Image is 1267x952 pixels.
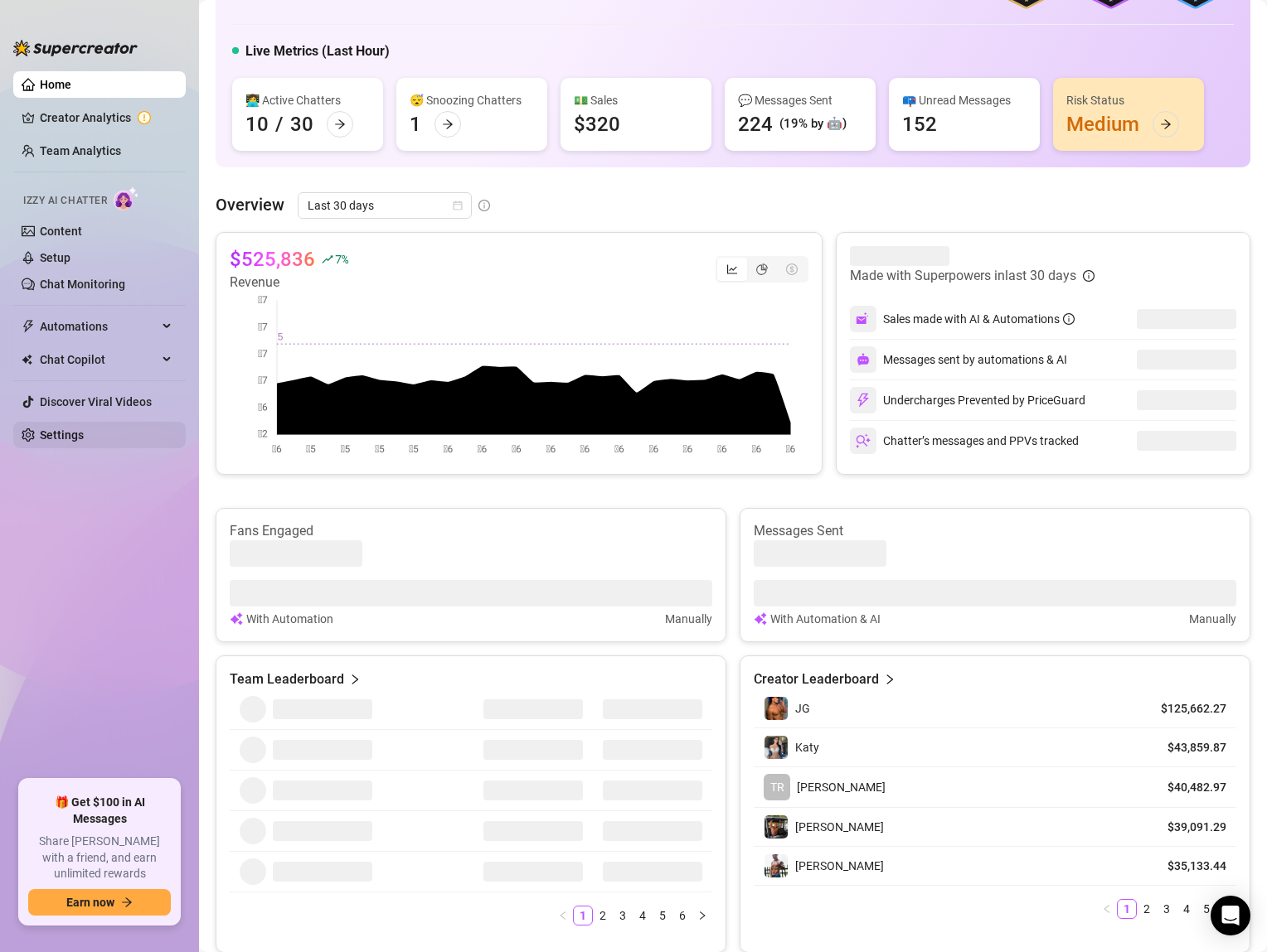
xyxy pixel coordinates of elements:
[1097,899,1117,919] li: Previous Page
[856,393,871,408] img: svg%3e
[22,354,32,365] img: Chat Copilot
[558,911,568,921] span: left
[756,263,768,275] span: pie-chart
[40,278,125,291] a: Chat Monitoring
[1158,900,1176,918] a: 3
[40,313,158,340] span: Automations
[290,111,313,138] div: 30
[334,118,346,130] span: arrow-right
[40,78,71,91] a: Home
[574,906,592,925] a: 1
[770,778,784,796] span: TR
[245,111,269,138] div: 10
[453,201,463,210] span: calendar
[1151,700,1226,717] article: $125,662.27
[308,193,462,218] span: Last 30 days
[410,91,534,109] div: 😴 Snoozing Chatters
[1118,900,1136,918] a: 1
[613,906,633,925] li: 3
[1066,91,1191,109] div: Risk Status
[573,906,593,925] li: 1
[614,906,632,925] a: 3
[1160,118,1172,130] span: arrow-right
[754,669,879,689] article: Creator Leaderboard
[884,669,896,689] span: right
[1189,610,1236,628] article: Manually
[765,736,788,759] img: Katy
[1151,858,1226,874] article: $35,133.44
[850,387,1085,413] div: Undercharges Prevented by PriceGuard
[692,906,712,925] li: Next Page
[1137,899,1157,919] li: 2
[902,91,1027,109] div: 📪 Unread Messages
[1102,904,1112,914] span: left
[856,433,871,448] img: svg%3e
[13,40,138,56] img: logo-BBDzfeDw.svg
[1083,270,1095,282] span: info-circle
[795,741,819,754] span: Katy
[40,225,82,238] a: Content
[633,906,653,925] li: 4
[754,522,1236,540] article: Messages Sent
[883,310,1075,328] div: Sales made with AI & Automations
[574,91,698,109] div: 💵 Sales
[738,91,862,109] div: 💬 Messages Sent
[230,522,712,540] article: Fans Engaged
[1063,313,1075,325] span: info-circle
[574,111,620,138] div: $320
[765,854,788,877] img: JUSTIN
[40,144,121,157] a: Team Analytics
[28,795,171,827] span: 🎁 Get $100 in AI Messages
[245,41,390,61] h5: Live Metrics (Last Hour)
[786,263,798,275] span: dollar-circle
[902,111,937,138] div: 152
[665,610,712,628] article: Manually
[246,610,333,628] article: With Automation
[322,254,333,265] span: rise
[1151,739,1226,756] article: $43,859.87
[770,610,881,628] article: With Automation & AI
[795,859,884,872] span: [PERSON_NAME]
[553,906,573,925] button: left
[850,346,1067,373] div: Messages sent by automations & AI
[779,114,847,134] div: (19% by 🤖)
[22,320,35,333] span: thunderbolt
[23,193,107,209] span: Izzy AI Chatter
[478,200,490,211] span: info-circle
[653,906,672,925] li: 5
[410,111,421,138] div: 1
[1117,899,1137,919] li: 1
[857,353,870,366] img: svg%3e
[738,111,773,138] div: 224
[1157,899,1177,919] li: 3
[754,610,767,628] img: svg%3e
[40,104,172,131] a: Creator Analytics exclamation-circle
[28,889,171,916] button: Earn nowarrow-right
[230,669,344,689] article: Team Leaderboard
[121,896,133,908] span: arrow-right
[765,815,788,838] img: Nathan
[40,428,84,442] a: Settings
[230,273,347,292] article: Revenue
[672,906,692,925] li: 6
[1197,899,1216,919] li: 5
[797,780,886,794] span: [PERSON_NAME]
[553,906,573,925] li: Previous Page
[1197,900,1216,918] a: 5
[593,906,613,925] li: 2
[349,669,361,689] span: right
[716,256,808,283] div: segmented control
[673,906,692,925] a: 6
[28,834,171,882] span: Share [PERSON_NAME] with a friend, and earn unlimited rewards
[1138,900,1156,918] a: 2
[1177,900,1196,918] a: 4
[230,610,243,628] img: svg%3e
[245,91,370,109] div: 👩‍💻 Active Chatters
[66,896,114,909] span: Earn now
[850,266,1076,286] article: Made with Superpowers in last 30 days
[765,697,788,720] img: JG
[633,906,652,925] a: 4
[216,192,284,217] article: Overview
[594,906,612,925] a: 2
[692,906,712,925] button: right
